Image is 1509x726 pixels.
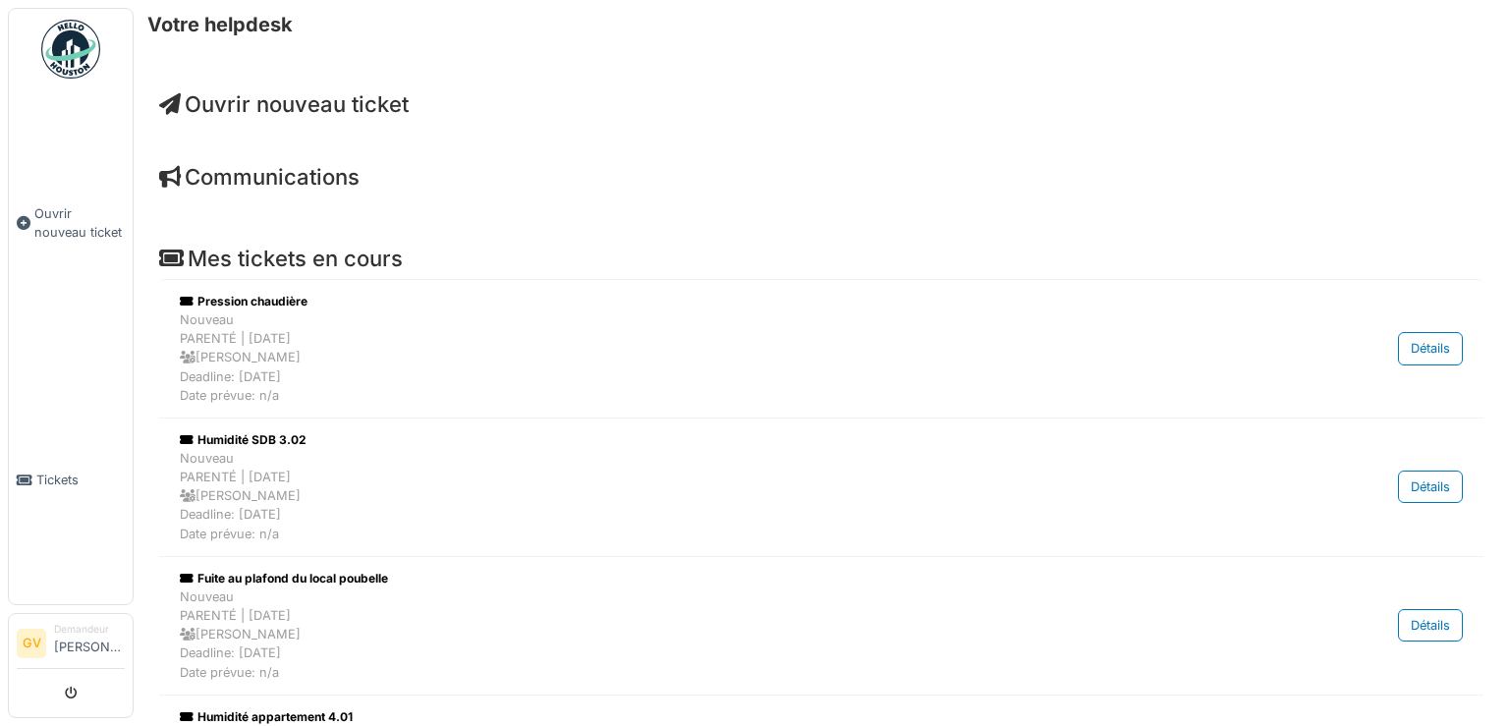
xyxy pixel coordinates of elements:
div: Demandeur [54,622,125,637]
div: Nouveau PARENTÉ | [DATE] [PERSON_NAME] Deadline: [DATE] Date prévue: n/a [180,449,1258,543]
img: Badge_color-CXgf-gQk.svg [41,20,100,79]
a: GV Demandeur[PERSON_NAME] [17,622,125,669]
span: Tickets [36,471,125,489]
div: Humidité SDB 3.02 [180,431,1258,449]
div: Fuite au plafond du local poubelle [180,570,1258,587]
span: Ouvrir nouveau ticket [34,204,125,242]
div: Détails [1398,609,1463,642]
a: Humidité SDB 3.02 NouveauPARENTÉ | [DATE] [PERSON_NAME]Deadline: [DATE]Date prévue: n/a Détails [175,426,1468,548]
div: Détails [1398,332,1463,364]
li: [PERSON_NAME] [54,622,125,664]
a: Tickets [9,357,133,605]
div: Pression chaudière [180,293,1258,310]
div: Humidité appartement 4.01 [180,708,1258,726]
div: Nouveau PARENTÉ | [DATE] [PERSON_NAME] Deadline: [DATE] Date prévue: n/a [180,587,1258,682]
h4: Communications [159,164,1483,190]
h6: Votre helpdesk [147,13,293,36]
a: Fuite au plafond du local poubelle NouveauPARENTÉ | [DATE] [PERSON_NAME]Deadline: [DATE]Date prév... [175,565,1468,687]
a: Pression chaudière NouveauPARENTÉ | [DATE] [PERSON_NAME]Deadline: [DATE]Date prévue: n/a Détails [175,288,1468,410]
h4: Mes tickets en cours [159,246,1483,271]
li: GV [17,629,46,658]
a: Ouvrir nouveau ticket [159,91,409,117]
div: Nouveau PARENTÉ | [DATE] [PERSON_NAME] Deadline: [DATE] Date prévue: n/a [180,310,1258,405]
div: Détails [1398,471,1463,503]
a: Ouvrir nouveau ticket [9,89,133,357]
